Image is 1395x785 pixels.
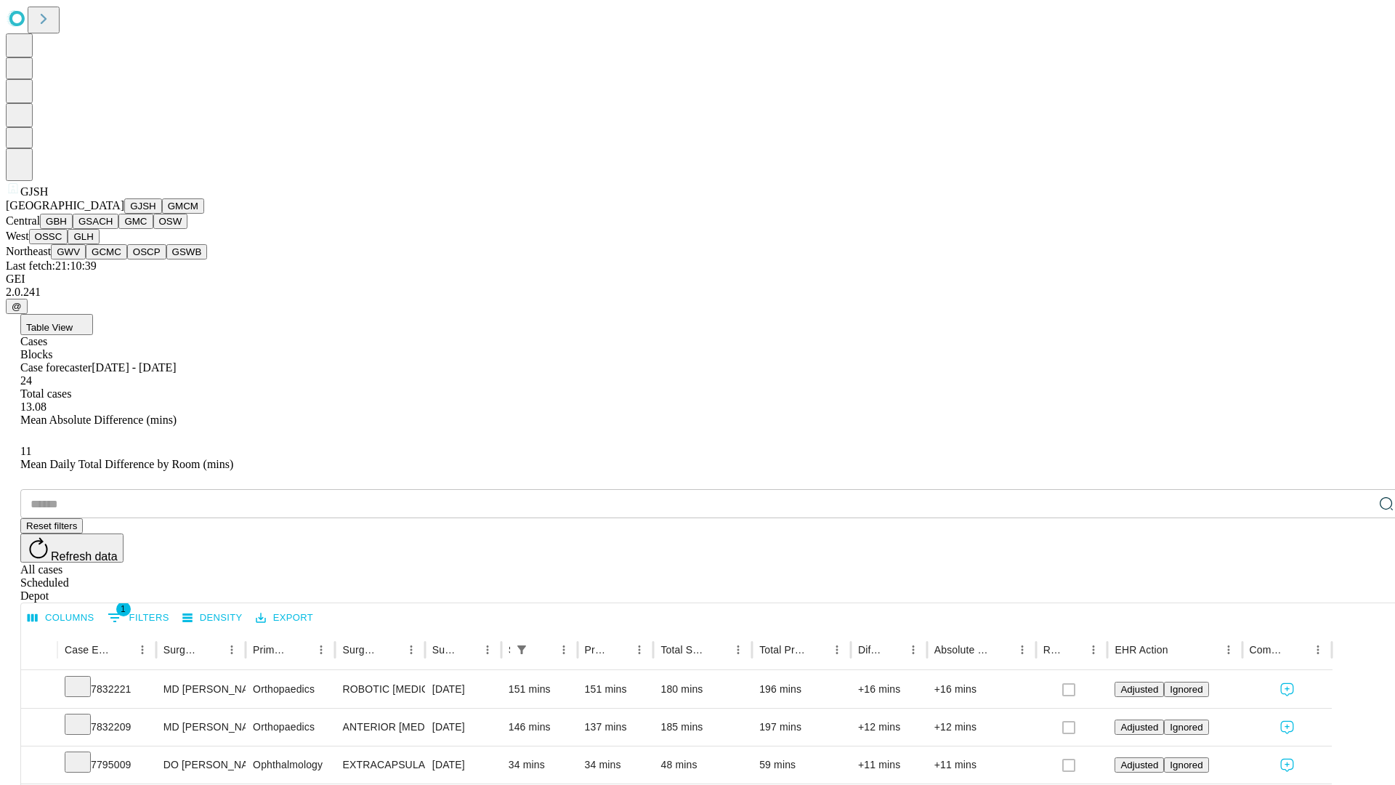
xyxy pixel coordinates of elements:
[1115,720,1164,735] button: Adjusted
[12,301,22,312] span: @
[858,671,920,708] div: +16 mins
[554,640,574,660] button: Menu
[1287,640,1308,660] button: Sort
[660,709,745,746] div: 185 mins
[342,644,379,656] div: Surgery Name
[6,259,97,272] span: Last fetch: 21:10:39
[342,709,417,746] div: ANTERIOR [MEDICAL_DATA] TOTAL HIP
[509,671,570,708] div: 151 mins
[342,746,417,784] div: EXTRACAPSULAR CATARACT REMOVAL WITH [MEDICAL_DATA]
[6,230,29,242] span: West
[153,214,188,229] button: OSW
[6,245,51,257] span: Northeast
[179,607,246,629] button: Density
[1164,720,1208,735] button: Ignored
[992,640,1012,660] button: Sort
[20,414,177,426] span: Mean Absolute Difference (mins)
[6,214,40,227] span: Central
[858,644,881,656] div: Difference
[201,640,222,660] button: Sort
[1308,640,1328,660] button: Menu
[1218,640,1239,660] button: Menu
[253,644,289,656] div: Primary Service
[660,746,745,784] div: 48 mins
[20,458,233,470] span: Mean Daily Total Difference by Room (mins)
[1170,640,1190,660] button: Sort
[1012,640,1032,660] button: Menu
[1170,760,1202,770] span: Ignored
[20,314,93,335] button: Table View
[1115,757,1164,773] button: Adjusted
[903,640,923,660] button: Menu
[311,640,331,660] button: Menu
[1083,640,1104,660] button: Menu
[20,518,83,534] button: Reset filters
[163,746,238,784] div: DO [PERSON_NAME]
[6,286,1389,299] div: 2.0.241
[6,299,28,314] button: @
[609,640,629,660] button: Sort
[1115,644,1168,656] div: EHR Action
[432,746,494,784] div: [DATE]
[51,550,118,563] span: Refresh data
[163,671,238,708] div: MD [PERSON_NAME] [PERSON_NAME]
[1115,682,1164,697] button: Adjusted
[883,640,903,660] button: Sort
[401,640,421,660] button: Menu
[40,214,73,229] button: GBH
[20,374,32,387] span: 24
[509,644,510,656] div: Scheduled In Room Duration
[759,671,844,708] div: 196 mins
[1043,644,1062,656] div: Resolved in EHR
[26,322,73,333] span: Table View
[118,214,153,229] button: GMC
[1164,757,1208,773] button: Ignored
[73,214,118,229] button: GSACH
[629,640,650,660] button: Menu
[112,640,132,660] button: Sort
[509,746,570,784] div: 34 mins
[1164,682,1208,697] button: Ignored
[585,671,647,708] div: 151 mins
[20,445,31,457] span: 11
[24,607,98,629] button: Select columns
[104,606,173,629] button: Show filters
[585,746,647,784] div: 34 mins
[934,644,990,656] div: Absolute Difference
[660,644,706,656] div: Total Scheduled Duration
[827,640,847,660] button: Menu
[127,244,166,259] button: OSCP
[6,273,1389,286] div: GEI
[68,229,99,244] button: GLH
[1063,640,1083,660] button: Sort
[162,198,204,214] button: GMCM
[511,640,532,660] button: Show filters
[1120,722,1158,733] span: Adjusted
[65,709,149,746] div: 7832209
[20,534,124,563] button: Refresh data
[253,709,328,746] div: Orthopaedics
[1250,644,1286,656] div: Comments
[29,229,68,244] button: OSSC
[759,644,805,656] div: Total Predicted Duration
[806,640,827,660] button: Sort
[759,709,844,746] div: 197 mins
[432,709,494,746] div: [DATE]
[585,709,647,746] div: 137 mins
[1170,684,1202,695] span: Ignored
[934,746,1029,784] div: +11 mins
[381,640,401,660] button: Sort
[660,671,745,708] div: 180 mins
[291,640,311,660] button: Sort
[533,640,554,660] button: Sort
[252,607,317,629] button: Export
[65,746,149,784] div: 7795009
[124,198,162,214] button: GJSH
[28,715,50,741] button: Expand
[163,644,200,656] div: Surgeon Name
[65,644,110,656] div: Case Epic Id
[585,644,608,656] div: Predicted In Room Duration
[92,361,176,374] span: [DATE] - [DATE]
[728,640,748,660] button: Menu
[457,640,477,660] button: Sort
